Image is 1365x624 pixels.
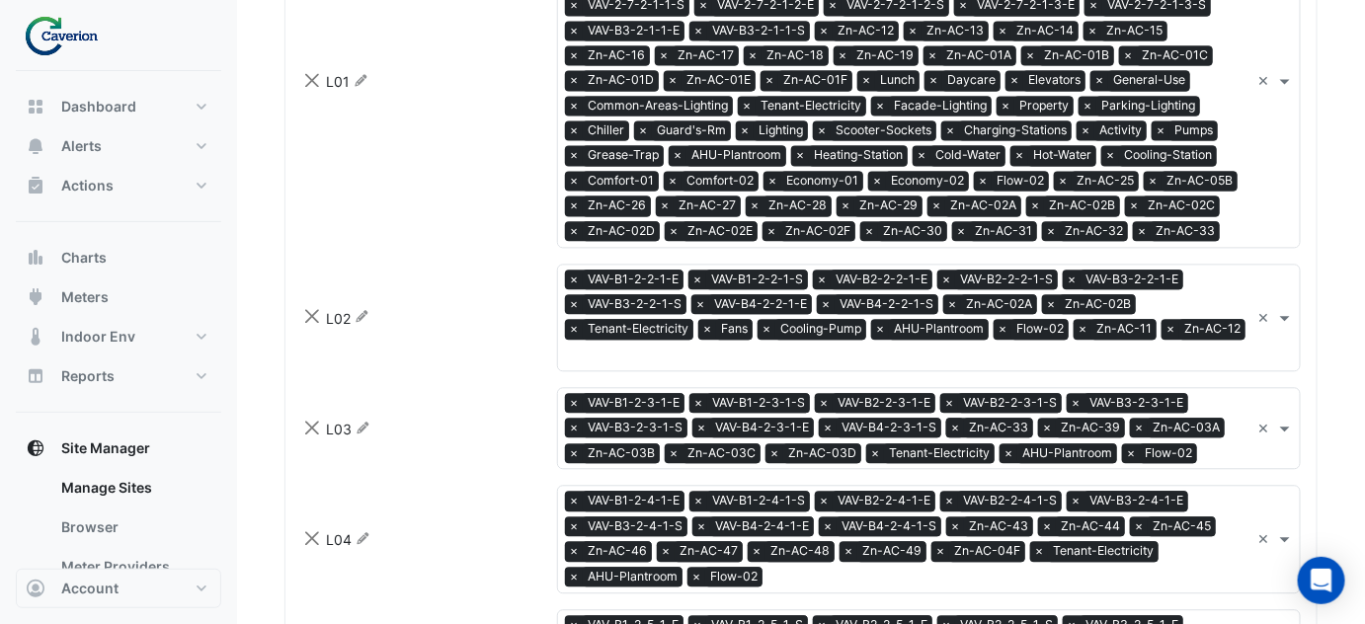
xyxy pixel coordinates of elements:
span: Zn-AC-30 [878,221,947,241]
span: × [565,221,583,241]
span: × [1130,516,1148,536]
span: × [692,516,710,536]
app-icon: Indoor Env [26,327,45,347]
span: × [941,120,959,140]
button: Dashboard [16,87,221,126]
span: Zn-AC-01D [583,70,659,90]
span: Facade-Lighting [889,96,992,116]
span: × [758,319,775,339]
span: VAV-B2-2-2-1-S [955,270,1058,289]
span: VAV-B1-2-4-1-S [707,491,810,510]
span: Zn-AC-15 [1101,21,1167,40]
span: × [565,21,583,40]
a: Manage Sites [45,468,221,507]
span: Flow-02 [1140,443,1197,463]
span: × [1005,70,1023,90]
span: Zn-AC-26 [583,195,651,215]
span: Clear [1258,307,1275,328]
span: × [1079,96,1096,116]
span: VAV-B4-2-3-1-S [837,418,941,437]
span: × [1144,171,1162,191]
span: Property [1014,96,1074,116]
span: × [1077,120,1094,140]
span: × [692,418,710,437]
span: VAV-B1-2-2-1-E [583,270,683,289]
span: Zn-AC-12 [833,21,899,40]
span: Fans [716,319,753,339]
span: × [1067,393,1084,413]
span: × [565,195,583,215]
span: × [698,319,716,339]
span: Clear [1258,70,1275,91]
app-icon: Alerts [26,136,45,156]
span: × [813,120,831,140]
app-icon: Actions [26,176,45,195]
span: × [943,294,961,314]
a: Meter Providers [45,547,221,586]
span: Daycare [942,70,1001,90]
span: × [565,45,583,65]
span: Zn-AC-01E [682,70,756,90]
span: × [866,443,884,463]
span: × [924,70,942,90]
span: Chiller [583,120,629,140]
span: Account [61,579,119,598]
a: Browser [45,507,221,547]
button: Close [301,306,322,327]
span: Zn-AC-48 [765,541,835,561]
span: Charts [61,248,107,268]
span: Zn-AC-01A [941,45,1016,65]
span: Site Manager [61,438,150,458]
span: Zn-AC-02C [1143,195,1220,215]
span: Zn-AC-31 [970,221,1037,241]
span: VAV-B4-2-4-1-S [837,516,941,536]
span: × [815,21,833,40]
span: AHU-Plantroom [889,319,989,339]
span: × [1010,145,1028,165]
span: Clear [1258,528,1275,549]
span: VAV-B3-2-2-1-S [583,294,686,314]
span: Zn-AC-03A [1148,418,1225,437]
span: × [1000,443,1017,463]
button: Reports [16,356,221,396]
span: Zn-AC-18 [762,45,829,65]
span: × [565,443,583,463]
span: Zn-AC-44 [1056,516,1125,536]
span: × [813,270,831,289]
span: Zn-AC-02B [1044,195,1120,215]
span: AHU-Plantroom [686,145,786,165]
span: × [746,195,763,215]
span: General-Use [1108,70,1190,90]
span: × [1038,516,1056,536]
span: Clear [1258,418,1275,438]
span: × [565,567,583,586]
span: VAV-B2-2-3-1-S [958,393,1062,413]
span: VAV-B4-2-2-1-S [835,294,938,314]
span: × [669,145,686,165]
span: × [689,21,707,40]
span: × [819,516,837,536]
span: Zn-AC-01C [1137,45,1213,65]
span: × [1026,195,1044,215]
button: Actions [16,166,221,205]
span: Zn-AC-47 [675,541,743,561]
span: Activity [1094,120,1147,140]
span: VAV-B3-2-2-1-E [1081,270,1183,289]
span: × [940,491,958,510]
span: × [1038,418,1056,437]
span: × [763,171,781,191]
button: Meters [16,277,221,317]
span: Zn-AC-43 [964,516,1033,536]
span: Cold-Water [930,145,1005,165]
span: Dashboard [61,97,136,117]
span: × [923,45,941,65]
span: L01 [326,73,350,90]
span: Charging-Stations [959,120,1072,140]
app-icon: Reports [26,366,45,386]
span: Zn-AC-17 [673,45,739,65]
span: L03 [326,421,352,437]
span: × [691,294,709,314]
span: × [565,418,583,437]
app-icon: Meters [26,287,45,307]
span: Zn-AC-28 [763,195,832,215]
